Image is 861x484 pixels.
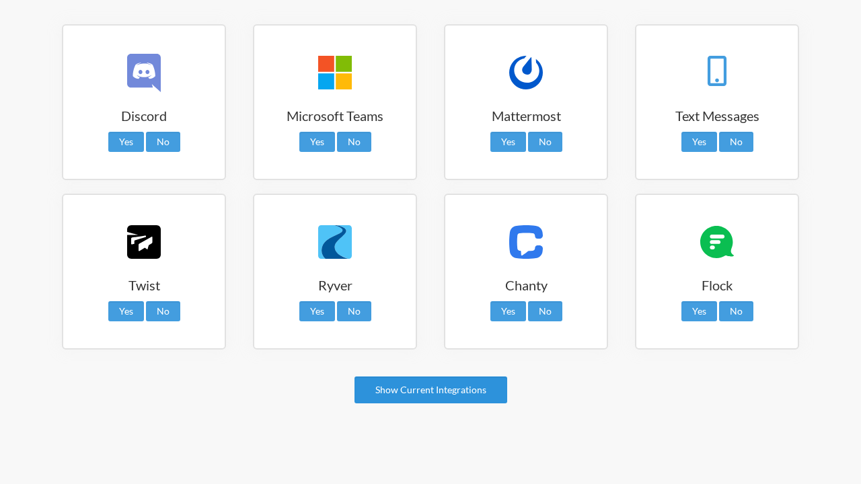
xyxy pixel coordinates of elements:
[146,132,180,152] a: No
[681,301,717,321] a: Yes
[337,132,371,152] a: No
[528,132,562,152] a: No
[108,132,144,152] a: Yes
[490,301,526,321] a: Yes
[354,376,507,403] a: Show Current Integrations
[63,276,225,294] h3: Twist
[108,301,144,321] a: Yes
[528,301,562,321] a: No
[719,301,753,321] a: No
[299,132,335,152] a: Yes
[254,106,416,125] h3: Microsoft Teams
[490,132,526,152] a: Yes
[636,106,798,125] h3: Text Messages
[337,301,371,321] a: No
[146,301,180,321] a: No
[681,132,717,152] a: Yes
[636,276,798,294] h3: Flock
[254,276,416,294] h3: Ryver
[719,132,753,152] a: No
[63,106,225,125] h3: Discord
[445,106,607,125] h3: Mattermost
[299,301,335,321] a: Yes
[445,276,607,294] h3: Chanty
